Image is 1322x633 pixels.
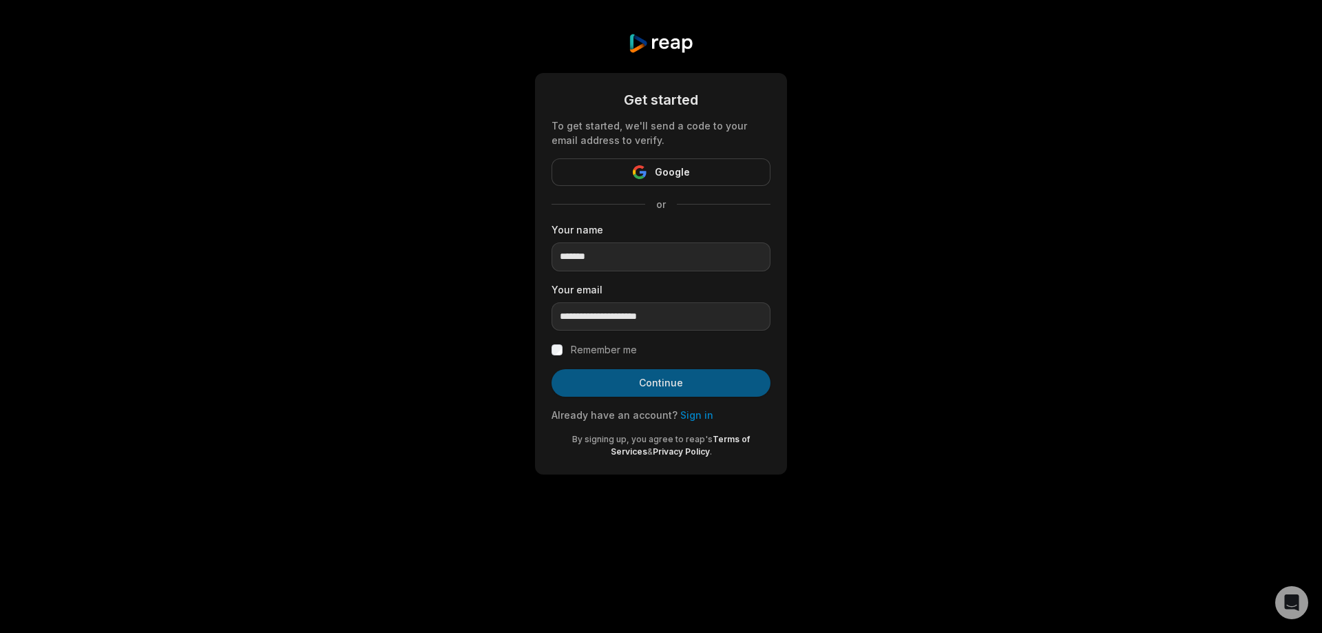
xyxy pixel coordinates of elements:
a: Sign in [680,409,713,421]
button: Google [552,158,770,186]
span: Google [655,164,690,180]
label: Your email [552,282,770,297]
label: Remember me [571,342,637,358]
div: Get started [552,90,770,110]
span: or [645,197,677,211]
label: Your name [552,222,770,237]
div: To get started, we'll send a code to your email address to verify. [552,118,770,147]
a: Privacy Policy [653,446,710,457]
img: reap [628,33,693,54]
span: Already have an account? [552,409,678,421]
span: By signing up, you agree to reap's [572,434,713,444]
span: . [710,446,712,457]
span: & [647,446,653,457]
div: Open Intercom Messenger [1275,586,1308,619]
button: Continue [552,369,770,397]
